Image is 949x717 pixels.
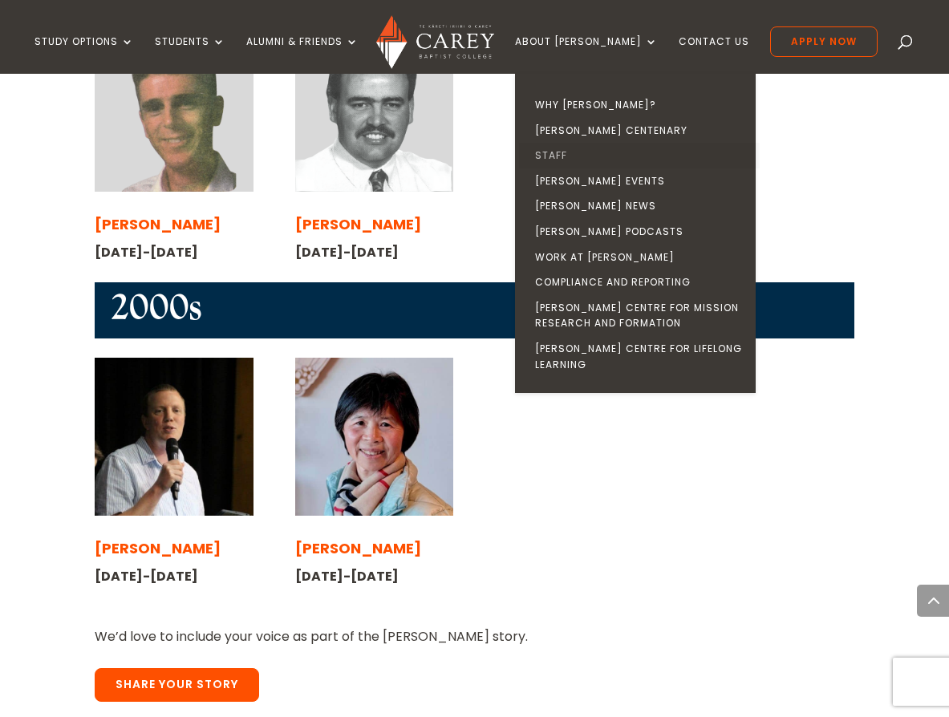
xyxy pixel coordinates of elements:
a: [PERSON_NAME] Centenary [519,118,760,144]
a: [PERSON_NAME] Podcasts [519,219,760,245]
a: Why [PERSON_NAME]? [519,92,760,118]
h2: 2000s [111,285,854,339]
span: [PERSON_NAME] [295,538,421,558]
a: Work at [PERSON_NAME] [519,245,760,270]
img: Jeremy Selfe_square (500x500px) [95,358,253,516]
a: Study Options [34,36,134,74]
p: We’d love to include your voice as part of the [PERSON_NAME] story. [95,626,854,647]
span: [PERSON_NAME] [295,214,421,234]
a: [PERSON_NAME] Centre for Mission Research and Formation [519,295,760,336]
a: Alumni & Friends [246,36,359,74]
a: Share Your Story [95,668,259,702]
a: Compliance and Reporting [519,269,760,295]
span: [PERSON_NAME] [95,538,221,558]
strong: [DATE]-[DATE] [95,243,198,261]
img: Warren Judkins - 1998 (500x500px) [95,34,253,192]
a: Apply Now [770,26,878,57]
img: Carey Baptist College [376,15,494,69]
a: [PERSON_NAME] Centre for Lifelong Learning [519,336,760,377]
strong: [DATE]-[DATE] [295,567,399,585]
a: About [PERSON_NAME] [515,36,658,74]
a: [PERSON_NAME] News [519,193,760,219]
a: Contact Us [679,36,749,74]
span: [PERSON_NAME] [95,214,221,234]
a: Staff [519,143,760,168]
strong: [DATE]-[DATE] [95,567,198,585]
strong: [DATE]-[DATE] [295,243,399,261]
img: Craig Vernall - 1994 (500x500px) [295,34,454,192]
a: [PERSON_NAME] Events [519,168,760,194]
a: Students [155,36,225,74]
img: Shania Qiu_thumbnail [295,358,454,516]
